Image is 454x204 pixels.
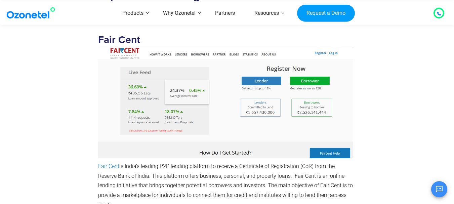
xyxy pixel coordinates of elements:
[113,1,153,25] a: Products
[297,4,355,22] a: Request a Demo
[98,163,119,169] a: Fair Cent
[431,181,447,197] button: Open chat
[205,1,245,25] a: Partners
[153,1,205,25] a: Why Ozonetel
[245,1,289,25] a: Resources
[98,35,357,107] strong: Fair Cent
